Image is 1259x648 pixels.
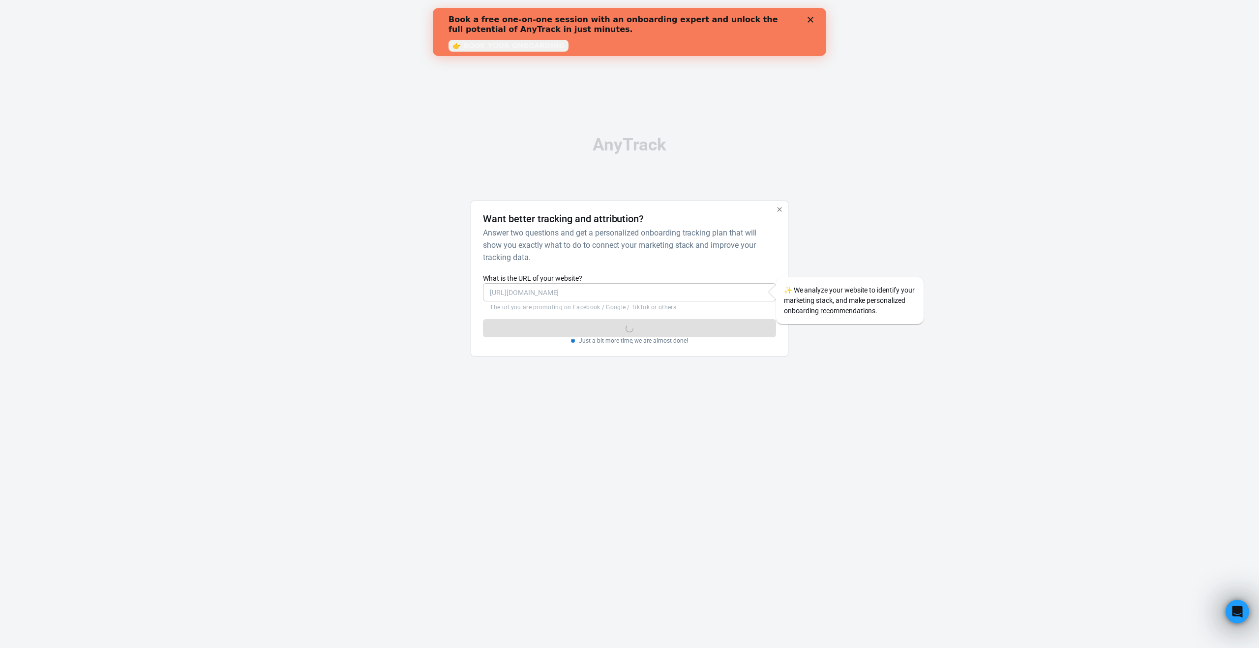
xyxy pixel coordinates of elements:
label: What is the URL of your website? [483,273,776,283]
input: https://yourwebsite.com/landing-page [483,283,776,301]
h6: Answer two questions and get a personalized onboarding tracking plan that will show you exactly w... [483,227,772,264]
div: We analyze your website to identify your marketing stack, and make personalized onboarding recomm... [776,277,924,324]
p: The url you are promoting on Facebook / Google / TikTok or others [490,303,769,311]
span: sparkles [784,286,792,294]
h4: Want better tracking and attribution? [483,213,644,225]
iframe: Intercom live chat [1226,600,1249,623]
p: Just a bit more time, we are almost done! [579,337,688,344]
iframe: Intercom live chat banner [433,8,826,56]
div: AnyTrack [384,136,875,153]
